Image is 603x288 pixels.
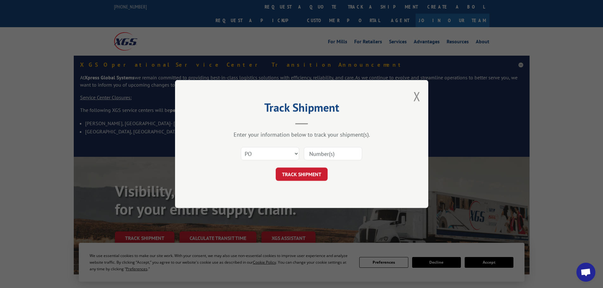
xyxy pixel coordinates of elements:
button: Close modal [413,88,420,105]
h2: Track Shipment [207,103,397,115]
a: Open chat [576,263,595,282]
div: Enter your information below to track your shipment(s). [207,131,397,138]
input: Number(s) [304,147,362,160]
button: TRACK SHIPMENT [276,168,328,181]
